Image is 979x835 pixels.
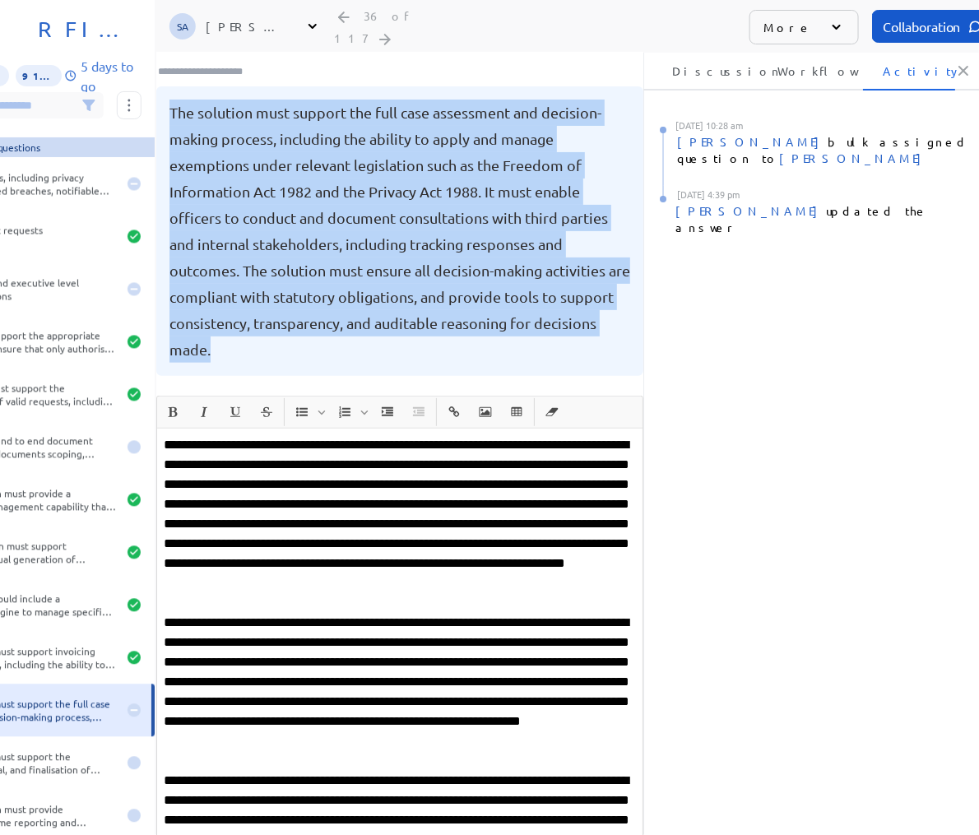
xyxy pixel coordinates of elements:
[159,398,187,426] button: Bold
[169,100,630,363] pre: The solution must support the full case assessment and decision-making process, including the abi...
[675,203,826,218] span: [PERSON_NAME]
[677,134,828,149] span: [PERSON_NAME]
[169,13,196,39] span: Steve Ackermann
[863,51,955,90] li: Activity
[662,117,970,130] p: [DATE] 10:28 am
[439,398,469,426] span: Insert link
[779,151,930,165] span: [PERSON_NAME]
[81,56,142,95] p: 5 days to go
[331,398,359,426] button: Insert Ordered List
[758,51,850,90] li: Workflow
[221,398,249,426] button: Underline
[677,133,970,166] div: bulk assigned question to
[652,51,745,90] li: Discussion
[662,186,970,199] p: [DATE] 4:39 pm
[253,398,281,426] button: Strike through
[471,398,500,426] span: Insert Image
[206,18,288,35] div: [PERSON_NAME]
[158,398,188,426] span: Bold
[373,398,402,426] span: Increase Indent
[538,398,566,426] button: Clear Formatting
[675,202,970,235] div: updated the answer
[220,398,250,426] span: Underline
[537,398,567,426] span: Clear Formatting
[502,398,531,426] span: Insert table
[156,63,258,80] input: Type here to add tags
[190,398,218,426] button: Italic
[334,8,411,45] div: 36 of 117
[503,398,531,426] button: Insert table
[440,398,468,426] button: Insert link
[288,398,316,426] button: Insert Unordered List
[287,398,328,426] span: Insert Unordered List
[330,398,371,426] span: Insert Ordered List
[404,398,434,426] span: Decrease Indent
[471,398,499,426] button: Insert Image
[189,398,219,426] span: Italic
[374,398,401,426] button: Increase Indent
[16,65,62,86] span: 91% of Questions Completed
[763,19,812,35] p: More
[252,398,281,426] span: Strike through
